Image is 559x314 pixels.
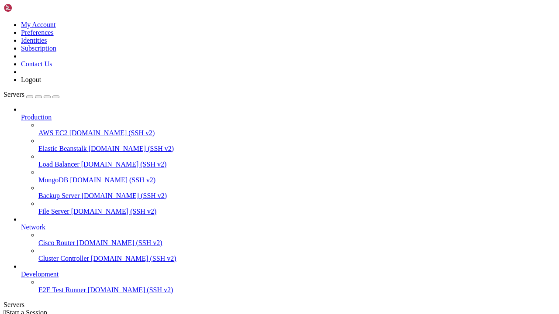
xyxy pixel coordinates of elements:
[38,208,69,215] span: File Server
[38,247,556,263] li: Cluster Controller [DOMAIN_NAME] (SSH v2)
[71,208,157,215] span: [DOMAIN_NAME] (SSH v2)
[21,263,556,294] li: Development
[38,160,556,168] a: Load Balancer [DOMAIN_NAME] (SSH v2)
[38,255,89,262] span: Cluster Controller
[38,208,556,215] a: File Server [DOMAIN_NAME] (SSH v2)
[21,113,556,121] a: Production
[81,160,167,168] span: [DOMAIN_NAME] (SSH v2)
[21,76,41,83] a: Logout
[70,176,155,184] span: [DOMAIN_NAME] (SSH v2)
[21,44,56,52] a: Subscription
[38,200,556,215] li: File Server [DOMAIN_NAME] (SSH v2)
[38,137,556,153] li: Elastic Beanstalk [DOMAIN_NAME] (SSH v2)
[21,37,47,44] a: Identities
[38,176,556,184] a: MongoDB [DOMAIN_NAME] (SSH v2)
[38,168,556,184] li: MongoDB [DOMAIN_NAME] (SSH v2)
[38,231,556,247] li: Cisco Router [DOMAIN_NAME] (SSH v2)
[21,270,556,278] a: Development
[21,215,556,263] li: Network
[3,3,54,12] img: Shellngn
[38,145,556,153] a: Elastic Beanstalk [DOMAIN_NAME] (SSH v2)
[21,113,52,121] span: Production
[38,153,556,168] li: Load Balancer [DOMAIN_NAME] (SSH v2)
[21,21,56,28] a: My Account
[38,192,80,199] span: Backup Server
[77,239,162,246] span: [DOMAIN_NAME] (SSH v2)
[38,239,75,246] span: Cisco Router
[21,60,52,68] a: Contact Us
[38,121,556,137] li: AWS EC2 [DOMAIN_NAME] (SSH v2)
[38,176,68,184] span: MongoDB
[38,286,556,294] a: E2E Test Runner [DOMAIN_NAME] (SSH v2)
[38,286,86,294] span: E2E Test Runner
[88,286,173,294] span: [DOMAIN_NAME] (SSH v2)
[38,145,87,152] span: Elastic Beanstalk
[82,192,167,199] span: [DOMAIN_NAME] (SSH v2)
[21,270,59,278] span: Development
[91,255,176,262] span: [DOMAIN_NAME] (SSH v2)
[21,29,54,36] a: Preferences
[38,184,556,200] li: Backup Server [DOMAIN_NAME] (SSH v2)
[38,239,556,247] a: Cisco Router [DOMAIN_NAME] (SSH v2)
[38,255,556,263] a: Cluster Controller [DOMAIN_NAME] (SSH v2)
[38,192,556,200] a: Backup Server [DOMAIN_NAME] (SSH v2)
[38,129,556,137] a: AWS EC2 [DOMAIN_NAME] (SSH v2)
[21,223,556,231] a: Network
[3,91,24,98] span: Servers
[3,301,556,309] div: Servers
[21,106,556,215] li: Production
[3,91,59,98] a: Servers
[38,160,79,168] span: Load Balancer
[38,278,556,294] li: E2E Test Runner [DOMAIN_NAME] (SSH v2)
[38,129,68,137] span: AWS EC2
[69,129,155,137] span: [DOMAIN_NAME] (SSH v2)
[21,223,45,231] span: Network
[89,145,174,152] span: [DOMAIN_NAME] (SSH v2)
